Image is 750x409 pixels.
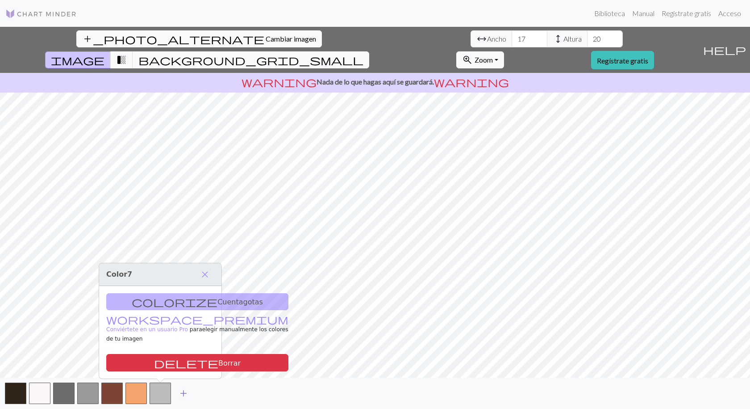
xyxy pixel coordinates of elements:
span: background_grid_small [138,54,363,66]
font: Altura [563,34,582,43]
font: para [190,326,202,333]
span: transition_fade [116,54,127,66]
font: Color [106,270,127,278]
font: 7 [127,270,132,278]
span: arrow_range [476,33,487,45]
font: Regístrate gratis [597,56,648,65]
span: image [51,54,104,66]
a: Regístrate gratis [591,51,654,69]
span: close [200,268,210,281]
a: Regístrate gratis [658,4,715,22]
span: help [703,43,746,56]
font: Cambiar imagen [266,34,316,43]
button: Añadir color [172,385,195,402]
font: Nada de lo que hagas aquí se guardará. [317,77,434,86]
a: Acceso [715,4,745,22]
font: Regístrate gratis [662,9,711,17]
font: Borrar [218,358,241,367]
a: Biblioteca [591,4,629,22]
a: Manual [629,4,658,22]
span: workspace_premium [106,313,288,325]
font: elegir manualmente los colores de tu imagen [106,326,288,342]
button: Zoom [456,51,504,68]
font: Manual [632,9,654,17]
img: Logo [5,8,77,19]
font: Acceso [718,9,741,17]
span: zoom_in [462,54,473,66]
span: warning [434,76,509,88]
font: Ancho [487,34,506,43]
span: height [553,33,563,45]
span: delete [154,357,218,369]
button: Cambiar imagen [76,30,322,47]
span: add_photo_alternate [82,33,264,45]
a: Conviértete en un usuario Pro [106,317,288,333]
font: Biblioteca [594,9,625,17]
font: Zoom [475,55,493,64]
span: add [178,387,189,400]
span: warning [242,76,317,88]
font: Conviértete en un usuario Pro [106,326,188,333]
button: Cerca [196,267,214,282]
button: Ayuda [699,27,750,73]
button: Eliminar color [106,354,288,371]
